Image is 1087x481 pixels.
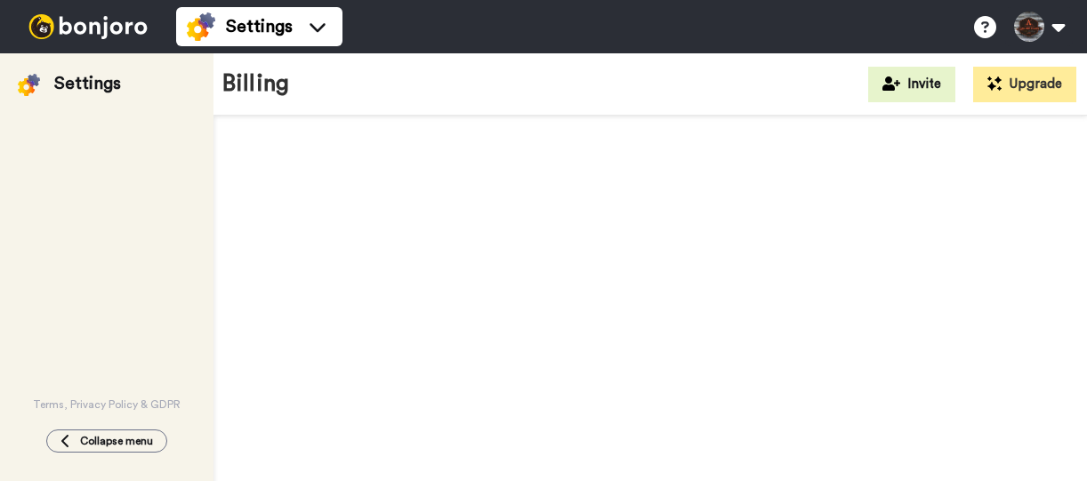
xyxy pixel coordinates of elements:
[46,429,167,453] button: Collapse menu
[80,434,153,448] span: Collapse menu
[226,14,293,39] span: Settings
[54,71,121,96] div: Settings
[973,67,1076,102] button: Upgrade
[21,14,155,39] img: bj-logo-header-white.svg
[868,67,955,102] button: Invite
[18,74,40,96] img: settings-colored.svg
[222,71,289,97] h1: Billing
[187,12,215,41] img: settings-colored.svg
